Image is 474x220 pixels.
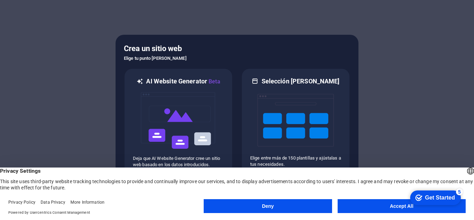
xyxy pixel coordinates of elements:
[140,86,217,155] img: ai
[6,3,56,18] div: Get Started 5 items remaining, 0% complete
[20,8,50,14] div: Get Started
[124,54,350,63] h6: Elige tu punto [PERSON_NAME]
[133,155,224,168] p: Deja que AI Website Generator cree un sitio web basado en los datos introducidos.
[124,43,350,54] h5: Crea un sitio web
[146,77,220,86] h6: AI Website Generator
[241,68,350,177] div: Selección [PERSON_NAME]Elige entre más de 150 plantillas y ajústalas a tus necesidades.
[250,155,341,168] p: Elige entre más de 150 plantillas y ajústalas a tus necesidades.
[207,78,220,85] span: Beta
[51,1,58,8] div: 5
[124,68,233,177] div: AI Website GeneratorBetaaiDeja que AI Website Generator cree un sitio web basado en los datos int...
[262,77,340,85] h6: Selección [PERSON_NAME]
